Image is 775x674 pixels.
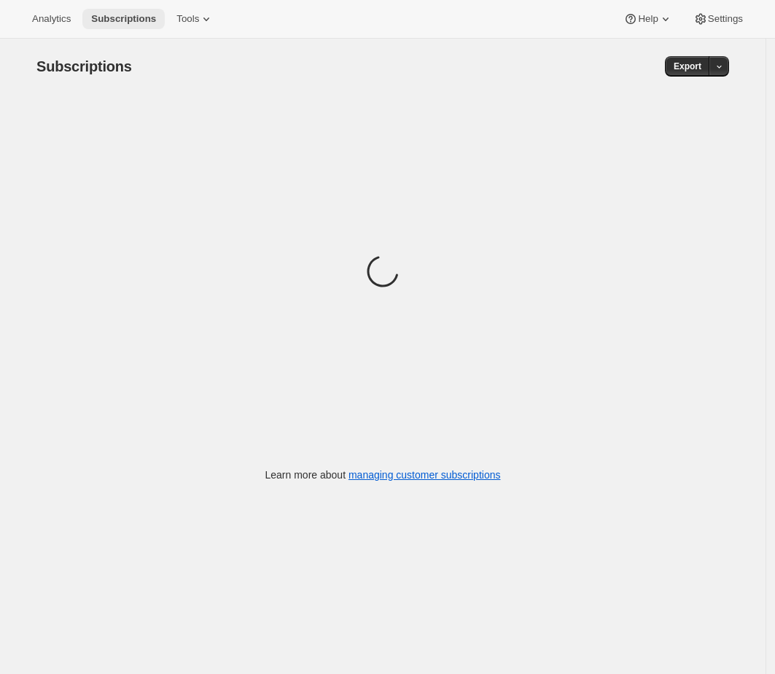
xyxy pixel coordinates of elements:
button: Analytics [23,9,79,29]
p: Learn more about [265,468,501,482]
span: Subscriptions [36,58,132,74]
button: Subscriptions [82,9,165,29]
button: Export [665,56,710,77]
span: Analytics [32,13,71,25]
span: Settings [708,13,743,25]
span: Subscriptions [91,13,156,25]
button: Settings [685,9,752,29]
span: Help [638,13,658,25]
button: Tools [168,9,222,29]
button: Help [615,9,681,29]
span: Export [674,61,701,72]
span: Tools [176,13,199,25]
a: managing customer subscriptions [348,469,501,481]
